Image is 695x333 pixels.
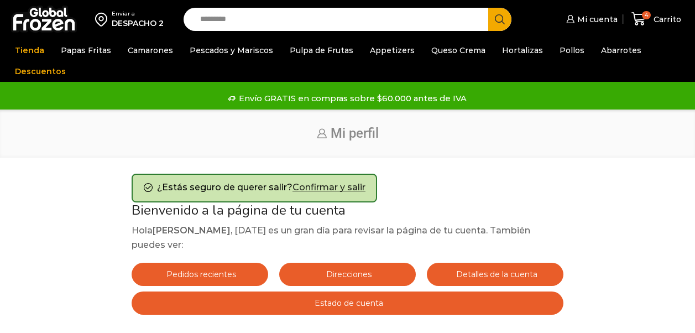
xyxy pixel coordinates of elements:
[292,182,365,192] a: Confirmar y salir
[642,11,651,20] span: 4
[132,174,377,202] div: ¿Estás seguro de querer salir?
[312,298,383,308] span: Estado de cuenta
[574,14,618,25] span: Mi cuenta
[132,263,268,286] a: Pedidos recientes
[427,263,563,286] a: Detalles de la cuenta
[279,263,416,286] a: Direcciones
[9,40,50,61] a: Tienda
[153,225,231,236] strong: [PERSON_NAME]
[651,14,681,25] span: Carrito
[122,40,179,61] a: Camarones
[426,40,491,61] a: Queso Crema
[284,40,359,61] a: Pulpa de Frutas
[164,269,236,279] span: Pedidos recientes
[184,40,279,61] a: Pescados y Mariscos
[488,8,511,31] button: Search button
[323,269,372,279] span: Direcciones
[95,10,112,29] img: address-field-icon.svg
[132,223,563,252] p: Hola , [DATE] es un gran día para revisar la página de tu cuenta. También puedes ver:
[629,6,684,32] a: 4 Carrito
[55,40,117,61] a: Papas Fritas
[453,269,537,279] span: Detalles de la cuenta
[132,201,346,219] span: Bienvenido a la página de tu cuenta
[595,40,647,61] a: Abarrotes
[112,10,164,18] div: Enviar a
[331,126,379,141] span: Mi perfil
[132,292,563,315] a: Estado de cuenta
[563,8,618,30] a: Mi cuenta
[9,61,71,82] a: Descuentos
[112,18,164,29] div: DESPACHO 2
[364,40,420,61] a: Appetizers
[497,40,548,61] a: Hortalizas
[554,40,590,61] a: Pollos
